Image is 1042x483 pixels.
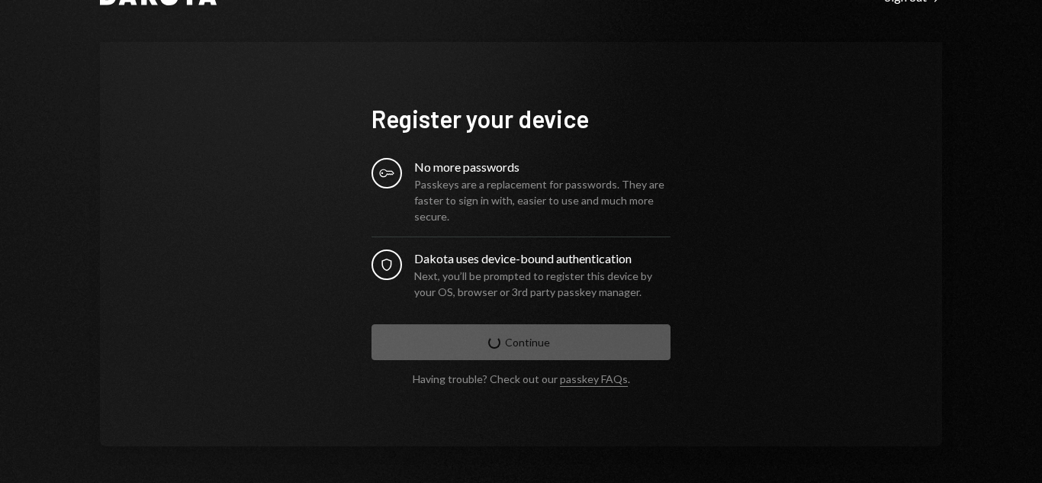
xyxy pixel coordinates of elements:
div: No more passwords [414,158,671,176]
div: Having trouble? Check out our . [413,372,630,385]
h1: Register your device [371,103,671,134]
div: Next, you’ll be prompted to register this device by your OS, browser or 3rd party passkey manager. [414,268,671,300]
a: passkey FAQs [560,372,628,387]
div: Passkeys are a replacement for passwords. They are faster to sign in with, easier to use and much... [414,176,671,224]
div: Dakota uses device-bound authentication [414,250,671,268]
